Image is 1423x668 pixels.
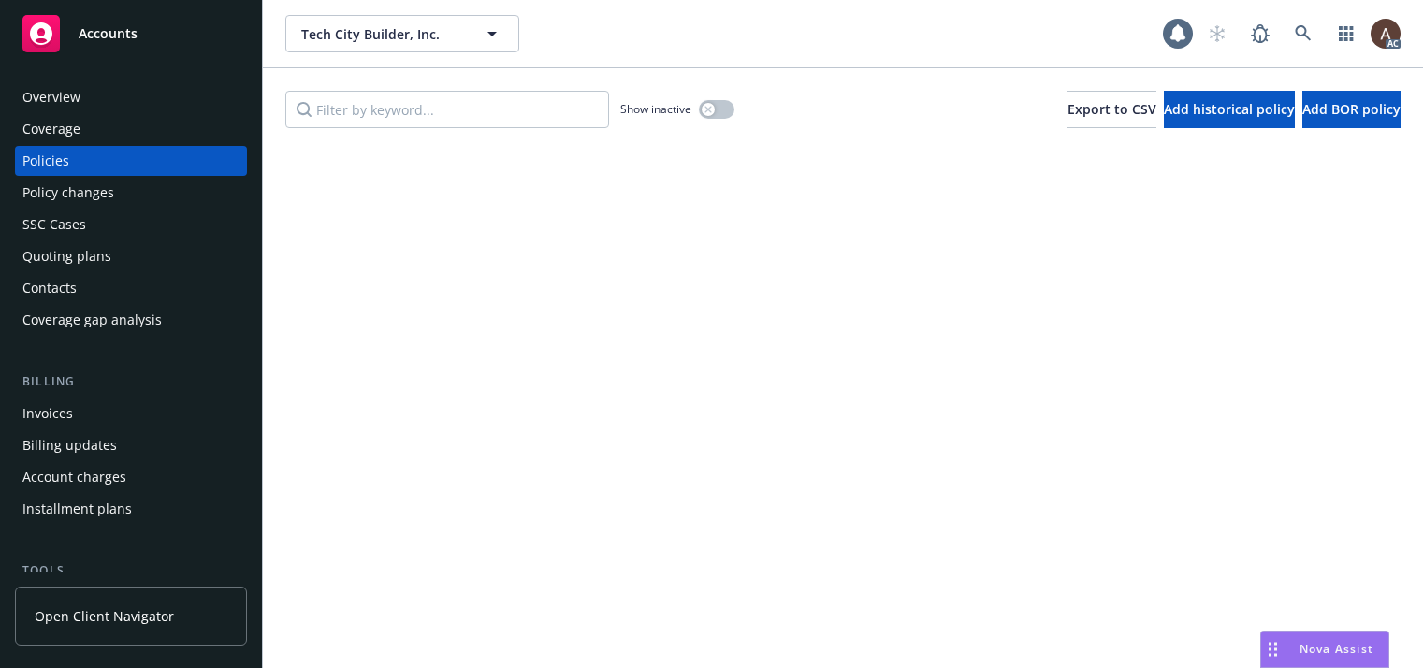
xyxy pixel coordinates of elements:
[15,210,247,240] a: SSC Cases
[1371,19,1401,49] img: photo
[285,91,609,128] input: Filter by keyword...
[22,273,77,303] div: Contacts
[1300,641,1373,657] span: Nova Assist
[15,273,247,303] a: Contacts
[15,305,247,335] a: Coverage gap analysis
[22,399,73,428] div: Invoices
[15,494,247,524] a: Installment plans
[15,114,247,144] a: Coverage
[22,430,117,460] div: Billing updates
[1302,100,1401,118] span: Add BOR policy
[1198,15,1236,52] a: Start snowing
[15,399,247,428] a: Invoices
[15,178,247,208] a: Policy changes
[22,462,126,492] div: Account charges
[620,101,691,117] span: Show inactive
[1261,632,1285,667] div: Drag to move
[1164,91,1295,128] button: Add historical policy
[1260,631,1389,668] button: Nova Assist
[15,146,247,176] a: Policies
[22,114,80,144] div: Coverage
[22,210,86,240] div: SSC Cases
[1285,15,1322,52] a: Search
[22,82,80,112] div: Overview
[15,462,247,492] a: Account charges
[15,7,247,60] a: Accounts
[1164,100,1295,118] span: Add historical policy
[22,241,111,271] div: Quoting plans
[15,241,247,271] a: Quoting plans
[22,178,114,208] div: Policy changes
[1302,91,1401,128] button: Add BOR policy
[15,372,247,391] div: Billing
[285,15,519,52] button: Tech City Builder, Inc.
[15,82,247,112] a: Overview
[1067,91,1156,128] button: Export to CSV
[22,494,132,524] div: Installment plans
[22,305,162,335] div: Coverage gap analysis
[22,146,69,176] div: Policies
[15,561,247,580] div: Tools
[1241,15,1279,52] a: Report a Bug
[35,606,174,626] span: Open Client Navigator
[79,26,138,41] span: Accounts
[15,430,247,460] a: Billing updates
[1067,100,1156,118] span: Export to CSV
[1328,15,1365,52] a: Switch app
[301,24,463,44] span: Tech City Builder, Inc.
